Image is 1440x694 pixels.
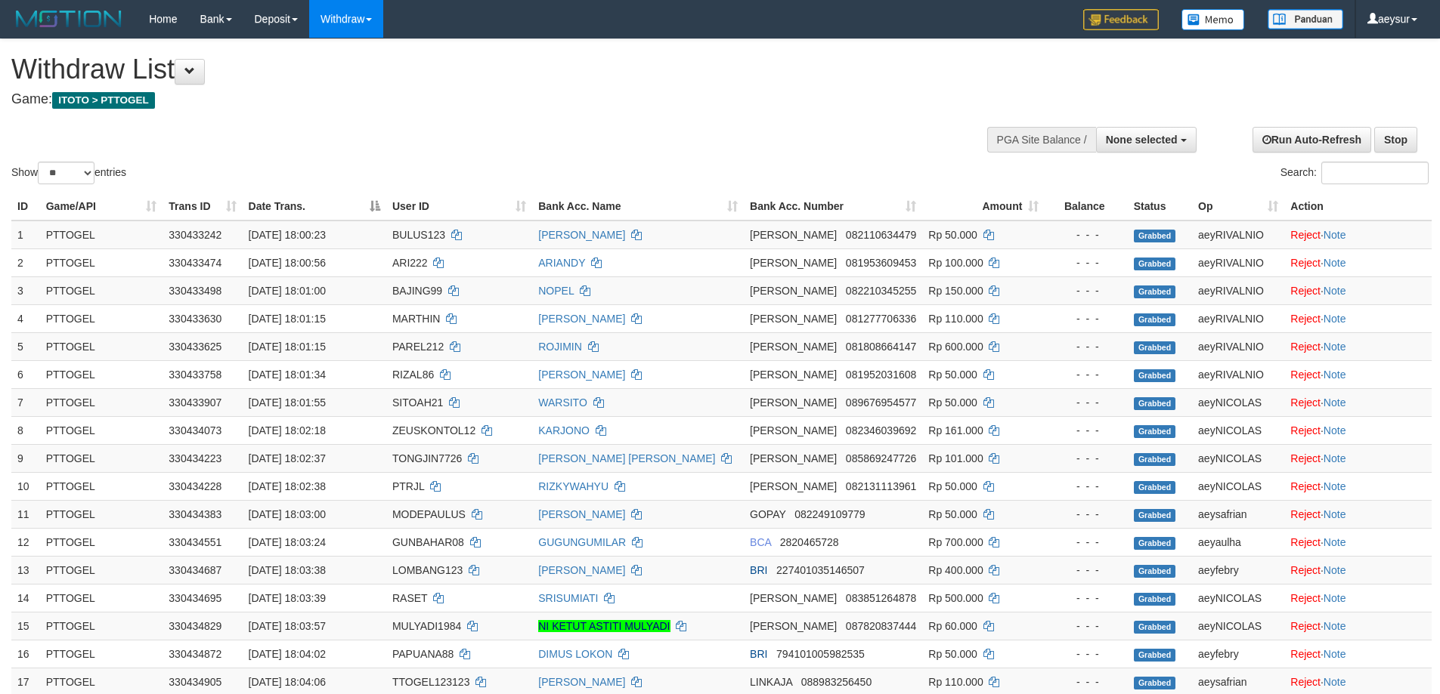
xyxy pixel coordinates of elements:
[750,313,837,325] span: [PERSON_NAME]
[40,640,163,668] td: PTTOGEL
[169,452,221,464] span: 330434223
[1192,193,1284,221] th: Op: activate to sort column ascending
[538,396,587,409] a: WARSITO
[538,508,625,520] a: [PERSON_NAME]
[169,341,221,353] span: 330433625
[392,229,445,241] span: BULUS123
[928,257,983,269] span: Rp 100.000
[1290,508,1321,520] a: Reject
[1290,424,1321,436] a: Reject
[794,508,865,520] span: Copy 082249109779 to clipboard
[1192,304,1284,332] td: aeyRIVALNIO
[392,480,424,492] span: PTRJL
[1290,313,1321,325] a: Reject
[1324,592,1346,604] a: Note
[249,536,326,548] span: [DATE] 18:03:24
[169,369,221,381] span: 330433758
[169,676,221,688] span: 330434905
[52,92,155,109] span: ITOTO > PTTOGEL
[776,648,865,660] span: Copy 794101005982535 to clipboard
[40,221,163,249] td: PTTOGEL
[1051,227,1121,242] div: - - -
[169,648,221,660] span: 330434872
[1284,584,1432,612] td: ·
[1051,674,1121,689] div: - - -
[776,564,865,576] span: Copy 227401035146507 to clipboard
[392,648,454,660] span: PAPUANA88
[1051,563,1121,578] div: - - -
[1051,311,1121,326] div: - - -
[928,341,983,353] span: Rp 600.000
[750,676,792,688] span: LINKAJA
[249,285,326,297] span: [DATE] 18:01:00
[11,388,40,416] td: 7
[11,162,126,184] label: Show entries
[538,341,582,353] a: ROJIMIN
[40,528,163,556] td: PTTOGEL
[169,536,221,548] span: 330434551
[922,193,1045,221] th: Amount: activate to sort column ascending
[750,592,837,604] span: [PERSON_NAME]
[40,248,163,276] td: PTTOGEL
[169,257,221,269] span: 330433474
[1324,257,1346,269] a: Note
[1134,425,1176,438] span: Grabbed
[1051,283,1121,298] div: - - -
[1192,500,1284,528] td: aeysafrian
[11,528,40,556] td: 12
[1324,313,1346,325] a: Note
[1290,285,1321,297] a: Reject
[1134,397,1176,410] span: Grabbed
[928,564,983,576] span: Rp 400.000
[1290,648,1321,660] a: Reject
[392,452,462,464] span: TONGJIN7726
[38,162,94,184] select: Showentries
[249,620,326,632] span: [DATE] 18:03:57
[1290,341,1321,353] a: Reject
[169,508,221,520] span: 330434383
[750,536,771,548] span: BCA
[928,452,983,464] span: Rp 101.000
[40,276,163,304] td: PTTOGEL
[1181,9,1245,30] img: Button%20Memo.svg
[1324,424,1346,436] a: Note
[11,54,945,85] h1: Withdraw List
[1134,621,1176,634] span: Grabbed
[846,257,916,269] span: Copy 081953609453 to clipboard
[1051,507,1121,522] div: - - -
[392,396,443,409] span: SITOAH21
[1290,480,1321,492] a: Reject
[11,8,126,30] img: MOTION_logo.png
[750,620,837,632] span: [PERSON_NAME]
[1284,276,1432,304] td: ·
[249,676,326,688] span: [DATE] 18:04:06
[249,424,326,436] span: [DATE] 18:02:18
[1281,162,1429,184] label: Search:
[249,508,326,520] span: [DATE] 18:03:00
[538,676,625,688] a: [PERSON_NAME]
[1324,396,1346,409] a: Note
[11,276,40,304] td: 3
[1324,285,1346,297] a: Note
[40,388,163,416] td: PTTOGEL
[169,229,221,241] span: 330433242
[1192,332,1284,360] td: aeyRIVALNIO
[1284,640,1432,668] td: ·
[538,592,598,604] a: SRISUMIATI
[1192,221,1284,249] td: aeyRIVALNIO
[846,313,916,325] span: Copy 081277706336 to clipboard
[1290,676,1321,688] a: Reject
[1192,640,1284,668] td: aeyfebry
[1134,369,1176,382] span: Grabbed
[750,285,837,297] span: [PERSON_NAME]
[987,127,1096,153] div: PGA Site Balance /
[1290,369,1321,381] a: Reject
[538,257,585,269] a: ARIANDY
[1290,396,1321,409] a: Reject
[1134,537,1176,550] span: Grabbed
[386,193,532,221] th: User ID: activate to sort column ascending
[1284,556,1432,584] td: ·
[846,452,916,464] span: Copy 085869247726 to clipboard
[928,424,983,436] span: Rp 161.000
[249,452,326,464] span: [DATE] 18:02:37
